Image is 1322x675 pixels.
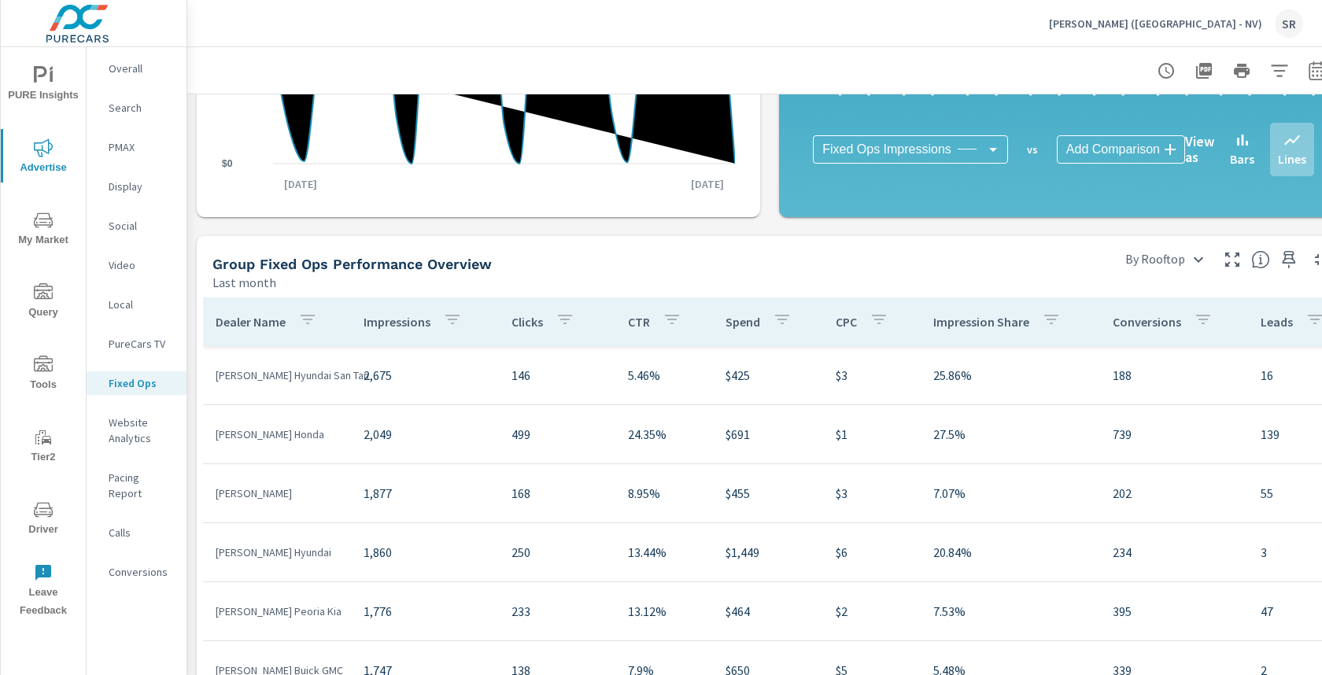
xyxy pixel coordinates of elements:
p: 24.35% [628,425,700,444]
p: Spend [726,314,760,330]
text: $0 [222,158,233,169]
p: Local [109,297,174,312]
span: Save this to your personalized report [1276,247,1302,272]
p: $691 [726,425,811,444]
p: Social [109,218,174,234]
p: PureCars TV [109,336,174,352]
p: Conversions [109,564,174,580]
p: 8.95% [628,484,700,503]
p: 13.44% [628,543,700,562]
button: Apply Filters [1264,55,1295,87]
p: 2,049 [364,425,486,444]
p: Impressions [364,314,430,330]
p: CTR [628,314,650,330]
h5: Group Fixed Ops Performance Overview [212,256,492,272]
p: 1,776 [364,602,486,621]
p: Display [109,179,174,194]
p: 2,675 [364,366,486,385]
button: Print Report [1226,55,1257,87]
p: Pacing Report [109,470,174,501]
div: Pacing Report [87,466,186,505]
p: Lines [1278,149,1306,168]
p: Overall [109,61,174,76]
p: $3 [836,366,908,385]
span: PURE Insights [6,66,81,105]
div: Search [87,96,186,120]
div: PureCars TV [87,332,186,356]
div: Video [87,253,186,277]
p: 5.46% [628,366,700,385]
div: Social [87,214,186,238]
p: 499 [511,425,603,444]
p: Impression Share [933,314,1029,330]
div: Conversions [87,560,186,584]
p: 7.07% [933,484,1088,503]
p: $425 [726,366,811,385]
p: $1 [836,425,908,444]
p: 234 [1113,543,1235,562]
p: 168 [511,484,603,503]
p: Website Analytics [109,415,174,446]
span: Tools [6,356,81,394]
p: 7.53% [933,602,1088,621]
div: SR [1275,9,1303,38]
div: By Rooftop [1116,245,1213,273]
p: Leads [1261,314,1293,330]
span: Understand group performance broken down by various segments. Use the dropdown in the upper right... [1251,250,1270,269]
h6: View as [1185,134,1214,165]
p: Fixed Ops [109,375,174,391]
p: [PERSON_NAME] [216,485,338,501]
p: [DATE] [680,176,735,192]
span: Add Comparison [1066,142,1160,157]
p: 1,860 [364,543,486,562]
div: Overall [87,57,186,80]
p: Bars [1230,149,1254,168]
p: 1,877 [364,484,486,503]
div: nav menu [1,47,86,626]
p: $464 [726,602,811,621]
p: 25.86% [933,366,1088,385]
span: Query [6,283,81,322]
p: [DATE] [273,176,328,192]
p: $6 [836,543,908,562]
div: Website Analytics [87,411,186,450]
p: PMAX [109,139,174,155]
button: "Export Report to PDF" [1188,55,1220,87]
p: Search [109,100,174,116]
p: $2 [836,602,908,621]
p: [PERSON_NAME] ([GEOGRAPHIC_DATA] - NV) [1049,17,1262,31]
div: Local [87,293,186,316]
button: Make Fullscreen [1220,247,1245,272]
div: Calls [87,521,186,544]
p: $3 [836,484,908,503]
p: 20.84% [933,543,1088,562]
p: 188 [1113,366,1235,385]
p: [PERSON_NAME] Honda [216,426,338,442]
p: [PERSON_NAME] Peoria Kia [216,603,338,619]
p: 233 [511,602,603,621]
p: [PERSON_NAME] Hyundai [216,544,338,560]
div: Fixed Ops [87,371,186,395]
p: Last month [212,273,276,292]
div: PMAX [87,135,186,159]
p: 202 [1113,484,1235,503]
div: Add Comparison [1057,135,1185,164]
p: 395 [1113,602,1235,621]
p: Conversions [1113,314,1181,330]
span: Fixed Ops Impressions [822,142,951,157]
p: Clicks [511,314,543,330]
p: 13.12% [628,602,700,621]
p: $455 [726,484,811,503]
p: [PERSON_NAME] Hyundai San Tan [216,367,338,383]
span: Advertise [6,138,81,177]
span: Tier2 [6,428,81,467]
p: $1,449 [726,543,811,562]
p: 146 [511,366,603,385]
p: Dealer Name [216,314,286,330]
p: CPC [836,314,857,330]
div: Fixed Ops Impressions [813,135,1008,164]
span: Leave Feedback [6,563,81,620]
p: Calls [109,525,174,540]
span: Driver [6,500,81,539]
p: vs [1008,142,1057,157]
